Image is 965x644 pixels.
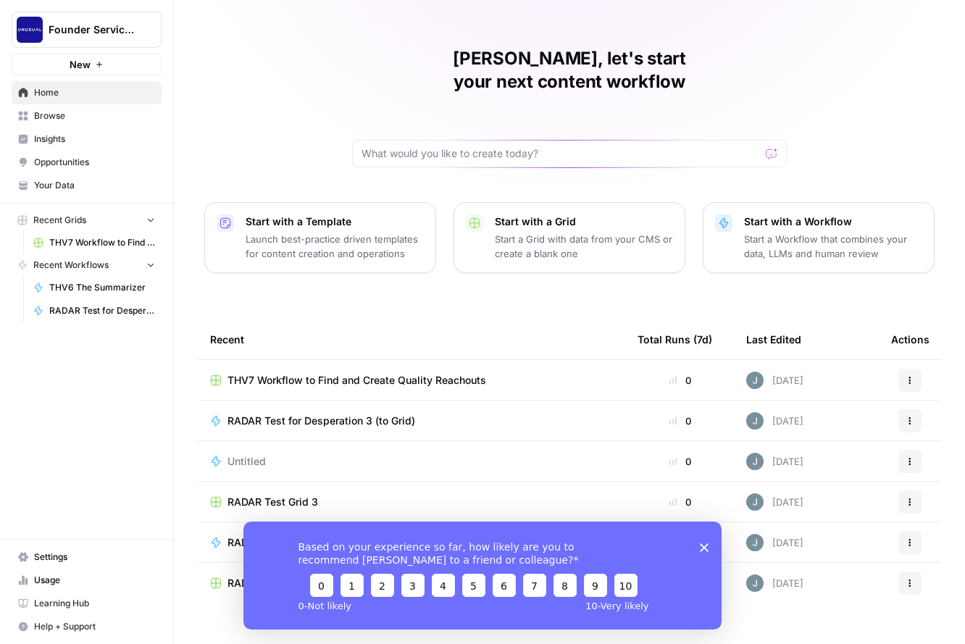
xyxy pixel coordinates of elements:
p: Start with a Workflow [744,214,922,229]
div: Last Edited [746,319,801,359]
a: Home [12,81,162,104]
a: RADAR Test Grid 3 [210,495,614,509]
button: Recent Grids [12,209,162,231]
a: Opportunities [12,151,162,174]
img: yl501la4rtnwiufk2jjbo3c3z3my [746,372,764,389]
img: yl501la4rtnwiufk2jjbo3c3z3my [746,534,764,551]
a: Your Data [12,174,162,197]
button: Help + Support [12,615,162,638]
a: RADAR Test for Desperation 3 (to Grid) [27,299,162,322]
div: [DATE] [746,372,803,389]
span: THV6 The Summarizer [49,281,155,294]
div: [DATE] [746,534,803,551]
div: [DATE] [746,574,803,592]
a: Learning Hub [12,592,162,615]
iframe: Survey from AirOps [243,522,722,630]
div: Recent [210,319,614,359]
span: Usage [34,574,155,587]
a: Browse [12,104,162,127]
p: Start a Grid with data from your CMS or create a blank one [495,232,673,261]
span: RADAR Test for Desperation 3 (to Grid) [49,304,155,317]
span: Recent Workflows [33,259,109,272]
button: New [12,54,162,75]
button: Recent Workflows [12,254,162,276]
span: THV7 Workflow to Find and Create Quality Reachouts [49,236,155,249]
span: Untitled [227,454,266,469]
a: THV7 Workflow to Find and Create Quality Reachouts [27,231,162,254]
div: 0 [638,454,723,469]
a: Settings [12,545,162,569]
img: Founder Services - Unusual Ventures Logo [17,17,43,43]
span: Recent Grids [33,214,86,227]
span: RADAR Test for Desperation 2 (to Sheets) [227,535,428,550]
button: Workspace: Founder Services - Unusual Ventures [12,12,162,48]
a: Usage [12,569,162,592]
span: Founder Services - Unusual Ventures [49,22,136,37]
span: Home [34,86,155,99]
div: [DATE] [746,453,803,470]
h1: [PERSON_NAME], let's start your next content workflow [352,47,787,93]
img: yl501la4rtnwiufk2jjbo3c3z3my [746,574,764,592]
span: Opportunities [34,156,155,169]
span: Help + Support [34,620,155,633]
span: Your Data [34,179,155,192]
p: Start a Workflow that combines your data, LLMs and human review [744,232,922,261]
a: RADAR Test Grid 2 [210,576,614,590]
p: Launch best-practice driven templates for content creation and operations [246,232,424,261]
a: Insights [12,127,162,151]
img: yl501la4rtnwiufk2jjbo3c3z3my [746,493,764,511]
a: RADAR Test for Desperation 3 (to Grid) [210,414,614,428]
button: Start with a GridStart a Grid with data from your CMS or create a blank one [454,202,685,273]
div: Total Runs (7d) [638,319,712,359]
span: RADAR Test for Desperation 3 (to Grid) [227,414,415,428]
button: Start with a TemplateLaunch best-practice driven templates for content creation and operations [204,202,436,273]
p: Start with a Grid [495,214,673,229]
a: Untitled [210,454,614,469]
span: Learning Hub [34,597,155,610]
a: THV7 Workflow to Find and Create Quality Reachouts [210,373,614,388]
div: [DATE] [746,412,803,430]
div: [DATE] [746,493,803,511]
img: yl501la4rtnwiufk2jjbo3c3z3my [746,412,764,430]
img: yl501la4rtnwiufk2jjbo3c3z3my [746,453,764,470]
div: 0 [638,373,723,388]
div: 0 [638,414,723,428]
input: What would you like to create today? [362,146,760,161]
p: Start with a Template [246,214,424,229]
span: Browse [34,109,155,122]
button: Start with a WorkflowStart a Workflow that combines your data, LLMs and human review [703,202,935,273]
span: RADAR Test Grid 2 [227,576,318,590]
span: THV7 Workflow to Find and Create Quality Reachouts [227,373,486,388]
div: 0 [638,495,723,509]
a: THV6 The Summarizer [27,276,162,299]
div: Actions [891,319,930,359]
a: RADAR Test for Desperation 2 (to Sheets) [210,535,614,550]
span: RADAR Test Grid 3 [227,495,318,509]
span: New [70,57,91,72]
span: Insights [34,133,155,146]
span: Settings [34,551,155,564]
